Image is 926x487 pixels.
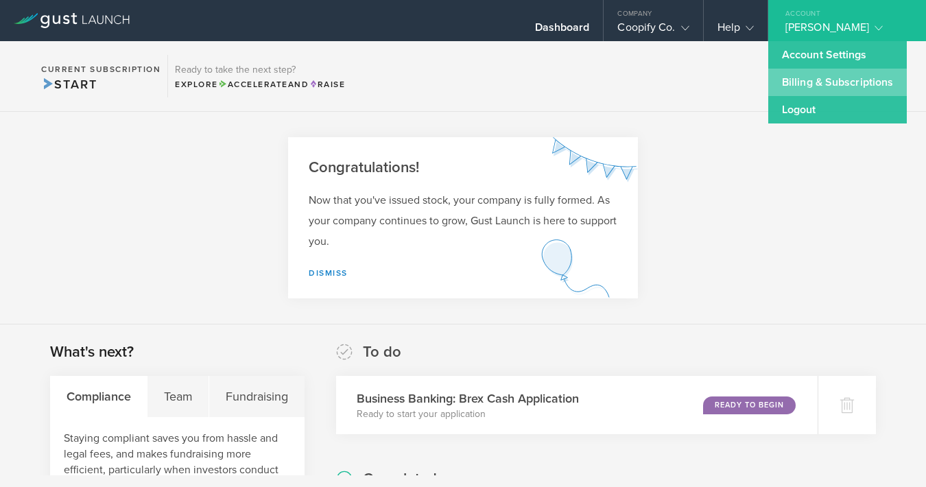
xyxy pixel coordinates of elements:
[857,421,926,487] iframe: Chat Widget
[167,55,352,97] div: Ready to take the next step?ExploreAccelerateandRaise
[41,77,97,92] span: Start
[357,390,579,407] h3: Business Banking: Brex Cash Application
[175,65,345,75] h3: Ready to take the next step?
[336,376,818,434] div: Business Banking: Brex Cash ApplicationReady to start your applicationReady to Begin
[147,376,209,417] div: Team
[617,21,689,41] div: Coopify Co.
[535,21,590,41] div: Dashboard
[357,407,579,421] p: Ready to start your application
[209,376,304,417] div: Fundraising
[50,376,147,417] div: Compliance
[785,21,902,41] div: [PERSON_NAME]
[363,342,401,362] h2: To do
[218,80,309,89] span: and
[50,342,134,362] h2: What's next?
[309,80,345,89] span: Raise
[41,65,161,73] h2: Current Subscription
[218,80,288,89] span: Accelerate
[703,396,796,414] div: Ready to Begin
[309,158,617,178] h2: Congratulations!
[309,268,348,278] a: Dismiss
[309,190,617,252] p: Now that you've issued stock, your company is fully formed. As your company continues to grow, Gu...
[717,21,754,41] div: Help
[175,78,345,91] div: Explore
